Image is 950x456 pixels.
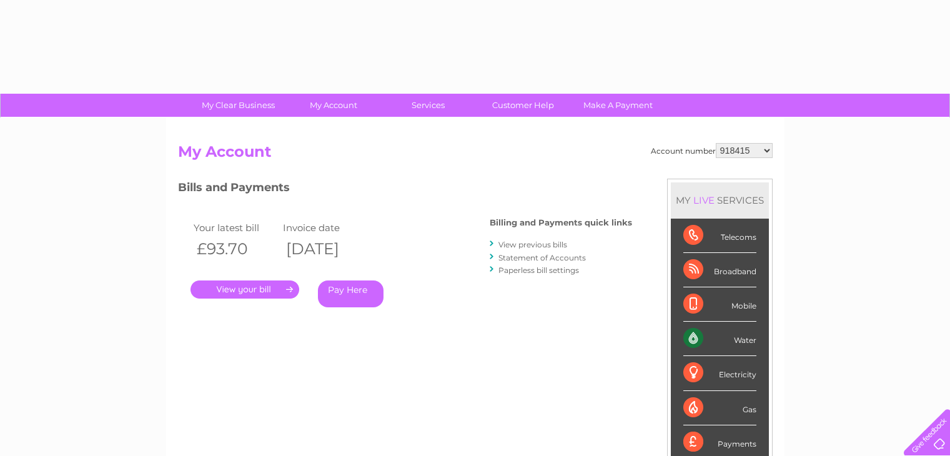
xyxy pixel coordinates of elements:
[472,94,575,117] a: Customer Help
[190,280,299,299] a: .
[671,182,769,218] div: MY SERVICES
[683,219,756,253] div: Telecoms
[683,287,756,322] div: Mobile
[490,218,632,227] h4: Billing and Payments quick links
[498,265,579,275] a: Paperless bill settings
[683,322,756,356] div: Water
[280,219,370,236] td: Invoice date
[683,253,756,287] div: Broadband
[691,194,717,206] div: LIVE
[498,253,586,262] a: Statement of Accounts
[187,94,290,117] a: My Clear Business
[190,219,280,236] td: Your latest bill
[280,236,370,262] th: [DATE]
[178,143,773,167] h2: My Account
[651,143,773,158] div: Account number
[282,94,385,117] a: My Account
[567,94,670,117] a: Make A Payment
[498,240,567,249] a: View previous bills
[178,179,632,201] h3: Bills and Payments
[190,236,280,262] th: £93.70
[318,280,383,307] a: Pay Here
[377,94,480,117] a: Services
[683,391,756,425] div: Gas
[683,356,756,390] div: Electricity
